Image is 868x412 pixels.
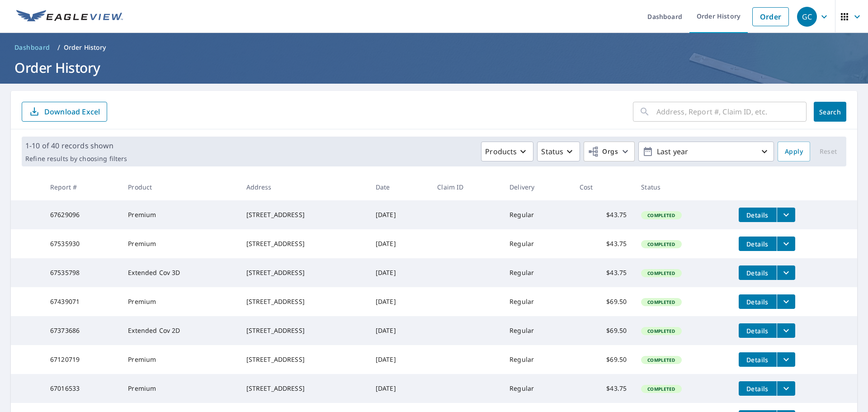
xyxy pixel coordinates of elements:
span: Completed [642,328,680,334]
button: detailsBtn-67535930 [739,237,777,251]
p: Download Excel [44,107,100,117]
span: Completed [642,299,680,305]
td: Regular [502,200,572,229]
button: filesDropdownBtn-67535798 [777,265,795,280]
button: Products [481,142,533,161]
p: Products [485,146,517,157]
td: $43.75 [572,200,634,229]
td: Premium [121,287,239,316]
span: Dashboard [14,43,50,52]
button: Orgs [584,142,635,161]
td: 67120719 [43,345,121,374]
button: Download Excel [22,102,107,122]
button: detailsBtn-67016533 [739,381,777,396]
p: Status [541,146,563,157]
h1: Order History [11,58,857,77]
div: [STREET_ADDRESS] [246,297,361,306]
button: Last year [638,142,774,161]
td: Premium [121,345,239,374]
p: 1-10 of 40 records shown [25,140,127,151]
span: Details [744,298,771,306]
span: Details [744,211,771,219]
div: [STREET_ADDRESS] [246,384,361,393]
button: filesDropdownBtn-67016533 [777,381,795,396]
button: filesDropdownBtn-67373686 [777,323,795,338]
a: Dashboard [11,40,54,55]
th: Product [121,174,239,200]
td: [DATE] [368,200,430,229]
td: 67629096 [43,200,121,229]
nav: breadcrumb [11,40,857,55]
button: filesDropdownBtn-67120719 [777,352,795,367]
td: [DATE] [368,287,430,316]
td: Regular [502,287,572,316]
td: Premium [121,200,239,229]
input: Address, Report #, Claim ID, etc. [656,99,807,124]
td: Extended Cov 3D [121,258,239,287]
div: [STREET_ADDRESS] [246,239,361,248]
td: 67016533 [43,374,121,403]
td: Extended Cov 2D [121,316,239,345]
button: detailsBtn-67439071 [739,294,777,309]
div: [STREET_ADDRESS] [246,268,361,277]
span: Details [744,384,771,393]
td: Regular [502,316,572,345]
th: Date [368,174,430,200]
td: Regular [502,229,572,258]
li: / [57,42,60,53]
span: Completed [642,386,680,392]
button: Status [537,142,580,161]
button: detailsBtn-67629096 [739,208,777,222]
button: detailsBtn-67373686 [739,323,777,338]
span: Details [744,355,771,364]
td: [DATE] [368,229,430,258]
div: [STREET_ADDRESS] [246,326,361,335]
div: [STREET_ADDRESS] [246,210,361,219]
td: Regular [502,374,572,403]
button: filesDropdownBtn-67629096 [777,208,795,222]
td: $43.75 [572,258,634,287]
button: filesDropdownBtn-67535930 [777,237,795,251]
td: Premium [121,229,239,258]
p: Order History [64,43,106,52]
td: [DATE] [368,374,430,403]
div: [STREET_ADDRESS] [246,355,361,364]
th: Delivery [502,174,572,200]
td: $43.75 [572,374,634,403]
span: Details [744,240,771,248]
td: Premium [121,374,239,403]
td: [DATE] [368,258,430,287]
button: detailsBtn-67120719 [739,352,777,367]
span: Completed [642,270,680,276]
span: Completed [642,212,680,218]
span: Search [821,108,839,116]
td: Regular [502,258,572,287]
img: EV Logo [16,10,123,24]
td: $43.75 [572,229,634,258]
span: Completed [642,241,680,247]
div: GC [797,7,817,27]
span: Completed [642,357,680,363]
button: detailsBtn-67535798 [739,265,777,280]
th: Cost [572,174,634,200]
td: 67535798 [43,258,121,287]
td: $69.50 [572,345,634,374]
span: Apply [785,146,803,157]
a: Order [752,7,789,26]
td: $69.50 [572,287,634,316]
td: Regular [502,345,572,374]
td: 67373686 [43,316,121,345]
th: Claim ID [430,174,502,200]
td: 67535930 [43,229,121,258]
td: [DATE] [368,345,430,374]
button: filesDropdownBtn-67439071 [777,294,795,309]
span: Details [744,269,771,277]
p: Last year [653,144,759,160]
td: $69.50 [572,316,634,345]
p: Refine results by choosing filters [25,155,127,163]
td: [DATE] [368,316,430,345]
button: Apply [778,142,810,161]
th: Status [634,174,731,200]
button: Search [814,102,846,122]
span: Orgs [588,146,618,157]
